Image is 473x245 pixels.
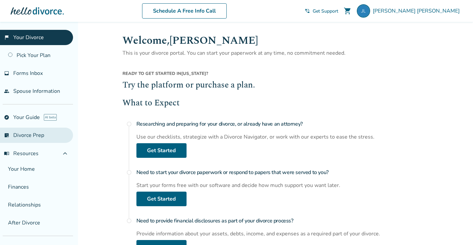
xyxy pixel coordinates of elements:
[122,79,431,92] h2: Try the platform or purchase a plan.
[122,32,431,49] h1: Welcome, [PERSON_NAME]
[4,115,9,120] span: explore
[305,8,338,14] a: phone_in_talkGet Support
[357,4,370,18] img: jraemail@gmail.com
[136,230,431,237] div: Provide information about your assets, debts, income, and expenses as a required part of your div...
[136,192,187,206] a: Get Started
[136,117,431,131] h4: Researching and preparing for your divorce, or already have an attorney?
[373,7,462,15] span: [PERSON_NAME] [PERSON_NAME]
[305,8,310,14] span: phone_in_talk
[4,71,9,76] span: inbox
[344,7,352,15] span: shopping_cart
[126,121,132,127] span: radio_button_unchecked
[136,182,431,189] div: Start your forms free with our software and decide how much support you want later.
[4,150,39,157] span: Resources
[136,166,431,179] h4: Need to start your divorce paperwork or respond to papers that were served to you?
[4,89,9,94] span: people
[122,71,181,77] span: Ready to get started in
[4,133,9,138] span: list_alt_check
[142,3,227,19] a: Schedule A Free Info Call
[44,114,57,121] span: AI beta
[122,49,431,57] p: This is your divorce portal. You can start your paperwork at any time, no commitment needed.
[136,133,431,141] div: Use our checklists, strategize with a Divorce Navigator, or work with our experts to ease the str...
[126,218,132,223] span: radio_button_unchecked
[126,170,132,175] span: radio_button_unchecked
[136,214,431,227] h4: Need to provide financial disclosures as part of your divorce process?
[440,213,473,245] iframe: Chat Widget
[13,70,43,77] span: Forms Inbox
[4,35,9,40] span: flag_2
[4,151,9,156] span: menu_book
[61,150,69,157] span: expand_less
[313,8,338,14] span: Get Support
[136,143,187,158] a: Get Started
[122,71,431,79] div: [US_STATE] ?
[122,97,431,110] h2: What to Expect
